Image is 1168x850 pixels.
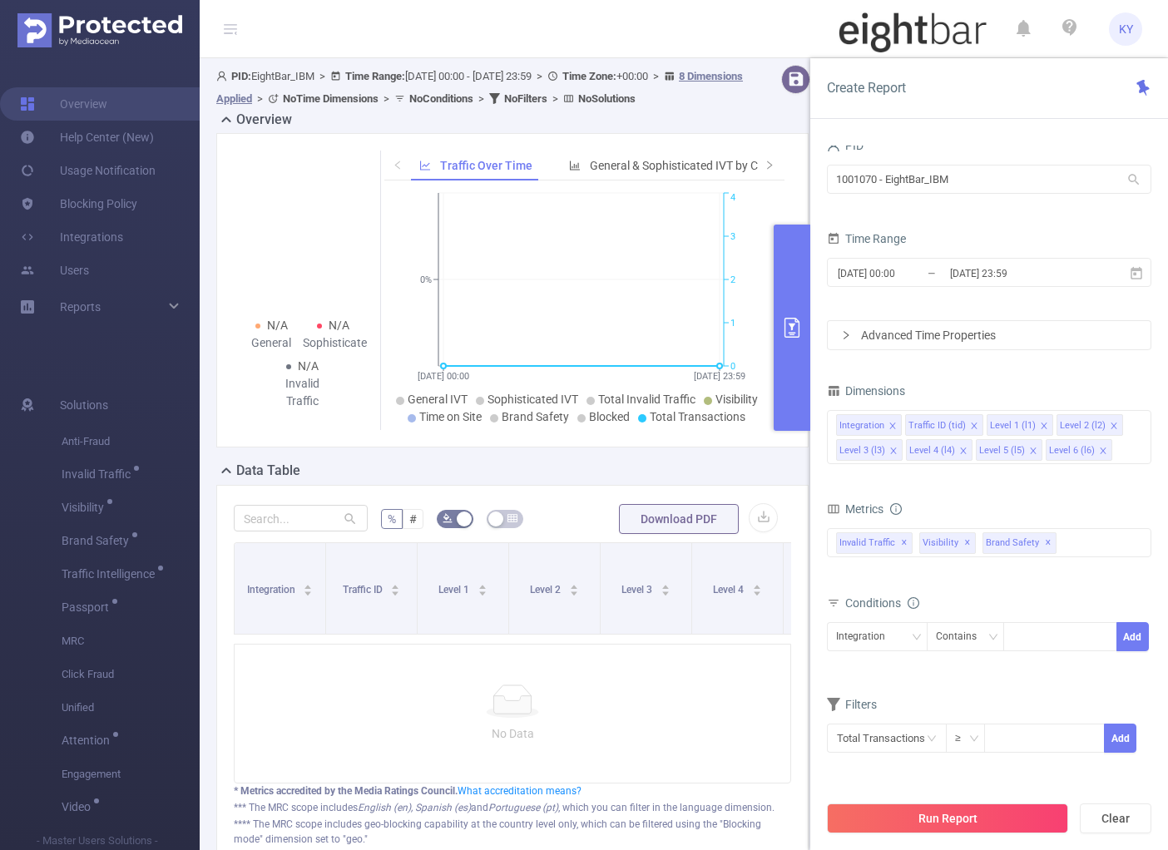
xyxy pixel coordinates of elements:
div: **** The MRC scope includes geo-blocking capability at the country level only, which can be filte... [234,817,791,847]
i: icon: caret-down [569,589,578,594]
i: icon: down [969,734,979,745]
tspan: 3 [730,231,735,242]
span: ✕ [901,533,908,553]
b: Time Range: [345,70,405,82]
div: Sort [478,582,487,592]
li: Level 2 (l2) [1057,414,1123,436]
span: Level 3 [621,584,655,595]
i: icon: caret-up [391,582,400,587]
span: General IVT [408,393,468,406]
span: Anti-Fraud [62,425,200,458]
span: Traffic Intelligence [62,568,161,580]
div: *** The MRC scope includes and , which you can filter in the language dimension. [234,800,791,815]
div: General [240,334,303,352]
span: Passport [62,601,115,613]
button: Clear [1080,803,1151,833]
tspan: [DATE] 00:00 [418,371,469,382]
i: icon: caret-up [478,582,487,587]
span: Level 2 [530,584,563,595]
i: icon: bar-chart [569,160,581,171]
div: Contains [936,623,988,650]
a: Overview [20,87,107,121]
i: icon: user [216,71,231,82]
a: Usage Notification [20,154,156,187]
span: > [547,92,563,105]
b: No Solutions [578,92,636,105]
span: N/A [267,319,288,332]
span: Total Transactions [650,410,745,423]
b: * Metrics accredited by the Media Ratings Council. [234,785,458,797]
div: Invalid Traffic [271,375,334,410]
span: Time Range [827,232,906,245]
span: Unified [62,691,200,724]
span: ✕ [964,533,971,553]
i: icon: caret-down [391,589,400,594]
span: # [409,512,417,526]
div: Integration [839,415,884,437]
span: Blocked [589,410,630,423]
i: icon: info-circle [908,597,919,609]
span: Total Invalid Traffic [598,393,695,406]
i: icon: close [959,447,968,457]
span: Conditions [845,596,919,610]
div: Level 6 (l6) [1049,440,1095,462]
span: Click Fraud [62,658,200,691]
i: icon: right [765,160,775,170]
span: Filters [827,698,877,711]
span: MRC [62,625,200,658]
b: No Conditions [409,92,473,105]
tspan: 0% [420,274,432,285]
span: Metrics [827,502,883,516]
img: Protected Media [17,13,182,47]
tspan: 1 [730,318,735,329]
i: icon: caret-down [752,589,761,594]
span: ✕ [1045,533,1052,553]
li: Level 4 (l4) [906,439,973,461]
span: Brand Safety [502,410,569,423]
button: Run Report [827,803,1068,833]
div: Level 1 (l1) [990,415,1036,437]
span: Traffic ID [343,584,385,595]
b: PID: [231,70,251,82]
i: icon: user [827,139,840,152]
div: icon: rightAdvanced Time Properties [828,321,1151,349]
span: Integration [247,584,298,595]
span: KY [1119,12,1133,46]
a: Reports [60,290,101,324]
i: icon: table [507,513,517,523]
a: Help Center (New) [20,121,154,154]
i: English (en), Spanish (es) [358,802,471,813]
tspan: 4 [730,193,735,204]
li: Level 5 (l5) [976,439,1042,461]
i: icon: close [1099,447,1107,457]
div: Level 5 (l5) [979,440,1025,462]
input: End date [948,262,1083,284]
a: Users [20,254,89,287]
span: Level 4 [713,584,746,595]
b: No Filters [504,92,547,105]
input: Start date [836,262,971,284]
div: Sort [569,582,579,592]
span: > [314,70,330,82]
li: Level 6 (l6) [1046,439,1112,461]
span: Brand Safety [62,535,135,546]
i: icon: caret-up [661,582,670,587]
h2: Data Table [236,461,300,481]
li: Level 1 (l1) [987,414,1053,436]
li: Level 3 (l3) [836,439,903,461]
p: No Data [248,724,777,743]
span: Brand Safety [982,532,1057,554]
input: Search... [234,505,368,531]
span: Visibility [62,502,110,513]
div: Sort [390,582,400,592]
a: Integrations [20,220,123,254]
span: Traffic Over Time [440,159,532,172]
div: Traffic ID (tid) [908,415,966,437]
div: ≥ [955,724,973,752]
span: Attention [62,734,116,746]
div: Sort [661,582,671,592]
div: Sort [752,582,762,592]
i: icon: close [889,447,898,457]
span: % [388,512,396,526]
i: icon: down [912,632,922,644]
